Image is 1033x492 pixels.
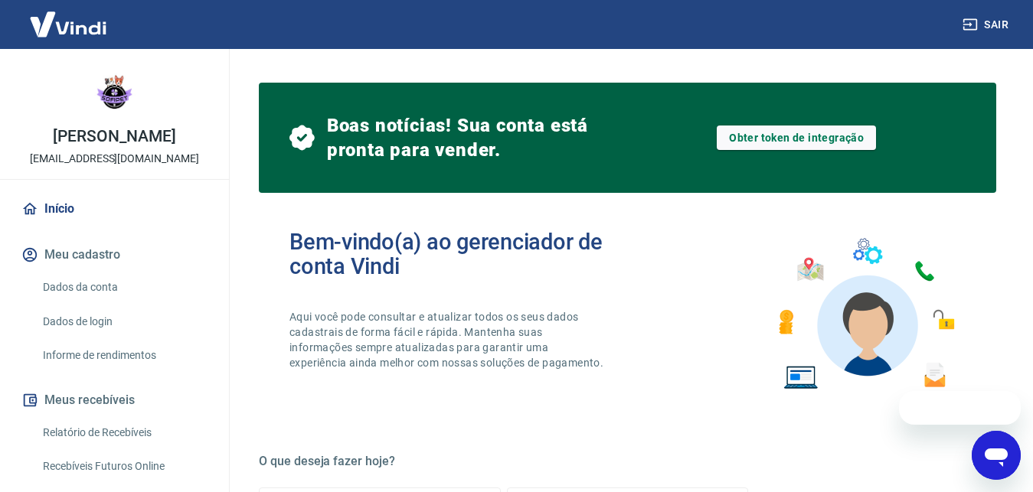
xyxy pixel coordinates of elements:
[289,230,628,279] h2: Bem-vindo(a) ao gerenciador de conta Vindi
[53,129,175,145] p: [PERSON_NAME]
[30,151,199,167] p: [EMAIL_ADDRESS][DOMAIN_NAME]
[972,431,1021,480] iframe: Botão para abrir a janela de mensagens
[717,125,876,150] a: Obter token de integração
[18,1,118,47] img: Vindi
[84,61,145,122] img: e3727277-d80f-4bdf-8ca9-f3fa038d2d1c.jpeg
[259,454,996,469] h5: O que deseja fazer hoje?
[37,340,211,371] a: Informe de rendimentos
[37,451,211,482] a: Recebíveis Futuros Online
[899,391,1021,425] iframe: Mensagem da empresa
[765,230,966,399] img: Imagem de um avatar masculino com diversos icones exemplificando as funcionalidades do gerenciado...
[37,272,211,303] a: Dados da conta
[289,309,606,370] p: Aqui você pode consultar e atualizar todos os seus dados cadastrais de forma fácil e rápida. Mant...
[37,306,211,337] a: Dados de login
[18,238,211,272] button: Meu cadastro
[959,11,1015,39] button: Sair
[37,417,211,448] a: Relatório de Recebíveis
[327,113,628,162] span: Boas notícias! Sua conta está pronta para vender.
[18,383,211,417] button: Meus recebíveis
[18,192,211,226] a: Início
